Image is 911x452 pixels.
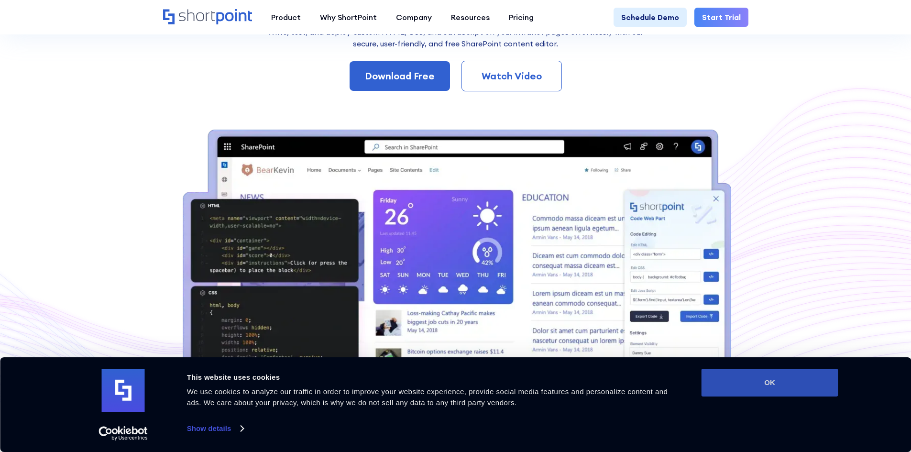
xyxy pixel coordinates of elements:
[271,11,301,23] div: Product
[365,69,435,83] div: Download Free
[461,61,562,91] a: Watch Video
[702,369,838,397] button: OK
[81,426,165,441] a: Usercentrics Cookiebot - opens in a new window
[396,11,432,23] div: Company
[187,372,680,383] div: This website uses cookies
[262,26,649,49] p: Write, test, and deploy custom HTML, CSS, and JavaScript on your intranet pages effortlessly wi﻿t...
[102,369,145,412] img: logo
[386,8,441,27] a: Company
[262,8,310,27] a: Product
[477,69,546,83] div: Watch Video
[694,8,748,27] a: Start Trial
[310,8,386,27] a: Why ShortPoint
[441,8,499,27] a: Resources
[320,11,377,23] div: Why ShortPoint
[187,421,243,436] a: Show details
[509,11,534,23] div: Pricing
[451,11,490,23] div: Resources
[614,8,687,27] a: Schedule Demo
[350,61,450,91] a: Download Free
[499,8,543,27] a: Pricing
[163,9,252,25] a: Home
[187,387,668,407] span: We use cookies to analyze our traffic in order to improve your website experience, provide social...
